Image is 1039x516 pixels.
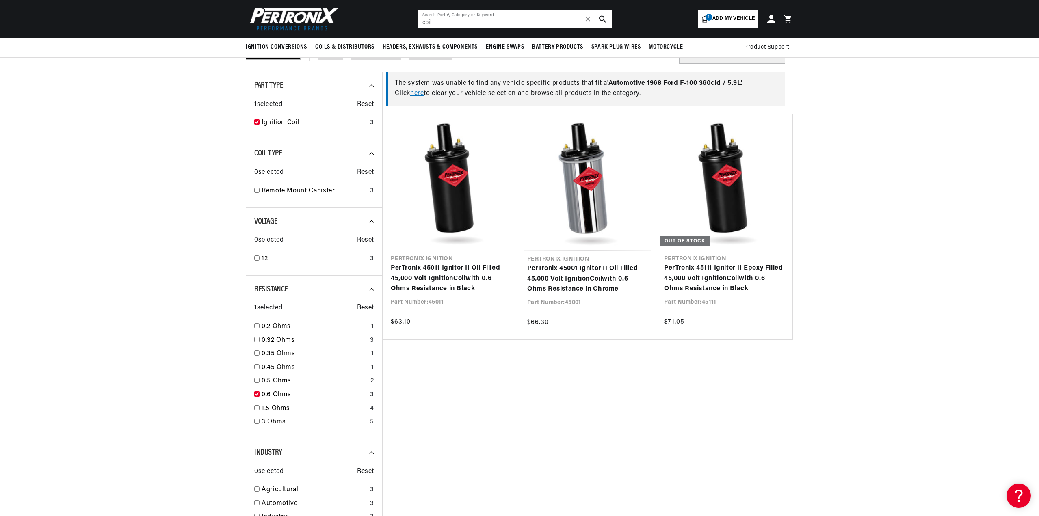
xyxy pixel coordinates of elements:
[246,38,311,57] summary: Ignition Conversions
[698,10,758,28] a: 1Add my vehicle
[371,363,374,373] div: 1
[246,5,339,33] img: Pertronix
[262,118,367,128] a: Ignition Coil
[254,449,282,457] span: Industry
[486,43,524,52] span: Engine Swaps
[482,38,528,57] summary: Engine Swaps
[370,186,374,196] div: 3
[379,38,482,57] summary: Headers, Exhausts & Components
[591,43,641,52] span: Spark Plug Wires
[262,485,367,495] a: Agricultural
[371,349,374,359] div: 1
[370,499,374,509] div: 3
[254,303,282,313] span: 1 selected
[370,376,374,386] div: 2
[254,285,288,294] span: Resistance
[370,404,374,414] div: 4
[706,14,712,21] span: 1
[262,186,367,196] a: Remote Mount Canister
[254,149,282,158] span: Coil Type
[262,376,367,386] a: 0.5 Ohms
[357,303,374,313] span: Reset
[594,10,612,28] button: search button
[607,80,743,86] span: ' Automotive 1968 Ford F-100 360cid / 5.9L '.
[311,38,379,57] summary: Coils & Distributors
[262,254,367,264] a: 12
[262,363,368,373] a: 0.45 Ohms
[357,466,374,477] span: Reset
[315,43,374,52] span: Coils & Distributors
[528,38,587,57] summary: Battery Products
[254,82,283,90] span: Part Type
[254,218,277,226] span: Voltage
[262,349,368,359] a: 0.35 Ohms
[262,322,368,332] a: 0.2 Ohms
[370,390,374,400] div: 3
[370,335,374,346] div: 3
[357,99,374,110] span: Reset
[262,390,367,400] a: 0.6 Ohms
[262,417,367,427] a: 3 Ohms
[383,43,478,52] span: Headers, Exhausts & Components
[410,90,424,97] a: here
[664,263,784,294] a: PerTronix 45111 Ignitor II Epoxy Filled 45,000 Volt IgnitionCoilwith 0.6 Ohms Resistance in Black
[370,417,374,427] div: 5
[262,499,367,509] a: Automotive
[712,15,755,23] span: Add my vehicle
[371,322,374,332] div: 1
[254,466,284,477] span: 0 selected
[357,167,374,178] span: Reset
[744,38,793,57] summary: Product Support
[254,99,282,110] span: 1 selected
[391,263,511,294] a: PerTronix 45011 Ignitor II Oil Filled 45,000 Volt IgnitionCoilwith 0.6 Ohms Resistance in Black
[246,43,307,52] span: Ignition Conversions
[649,43,683,52] span: Motorcycle
[527,263,648,295] a: PerTronix 45001 Ignitor II Oil Filled 45,000 Volt IgnitionCoilwith 0.6 Ohms Resistance in Chrome
[262,404,367,414] a: 1.5 Ohms
[418,10,612,28] input: Search Part #, Category or Keyword
[357,235,374,246] span: Reset
[645,38,687,57] summary: Motorcycle
[370,254,374,264] div: 3
[254,167,284,178] span: 0 selected
[262,335,367,346] a: 0.32 Ohms
[254,235,284,246] span: 0 selected
[386,72,785,106] div: The system was unable to find any vehicle specific products that fit a Click to clear your vehicl...
[370,118,374,128] div: 3
[532,43,583,52] span: Battery Products
[744,43,789,52] span: Product Support
[370,485,374,495] div: 3
[587,38,645,57] summary: Spark Plug Wires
